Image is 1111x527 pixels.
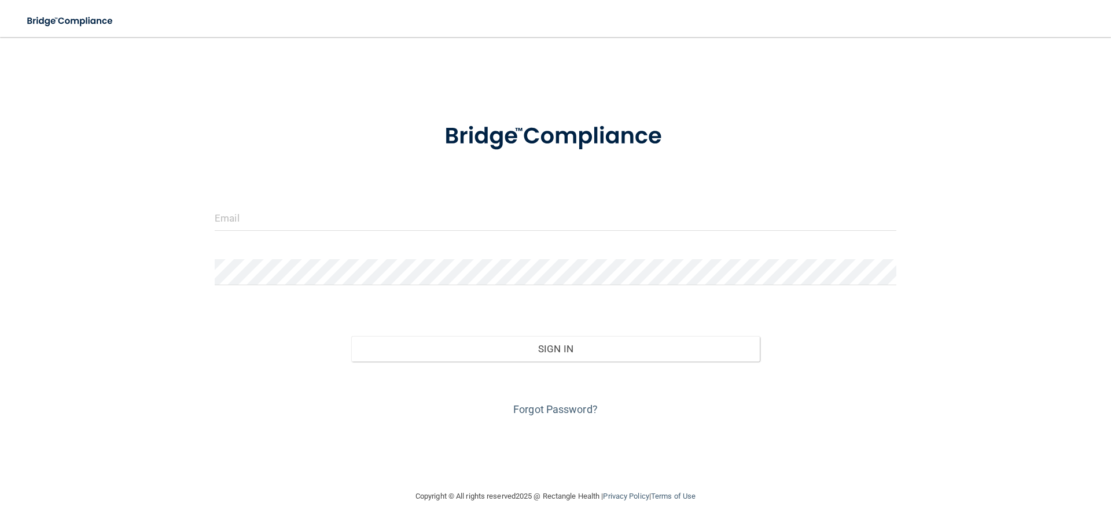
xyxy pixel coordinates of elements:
[603,492,649,500] a: Privacy Policy
[421,106,690,167] img: bridge_compliance_login_screen.278c3ca4.svg
[513,403,598,415] a: Forgot Password?
[344,478,767,515] div: Copyright © All rights reserved 2025 @ Rectangle Health | |
[651,492,696,500] a: Terms of Use
[351,336,760,362] button: Sign In
[215,205,896,231] input: Email
[17,9,124,33] img: bridge_compliance_login_screen.278c3ca4.svg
